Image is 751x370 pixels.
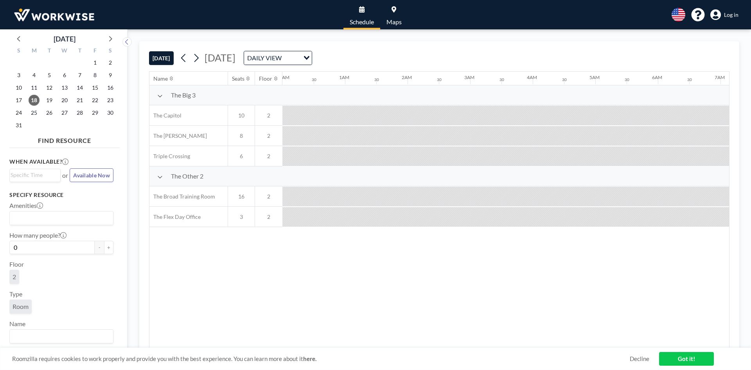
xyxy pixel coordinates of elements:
[90,82,101,93] span: Friday, August 15, 2025
[228,132,255,139] span: 8
[13,273,16,281] span: 2
[437,77,442,82] div: 30
[255,112,282,119] span: 2
[724,11,738,18] span: Log in
[499,77,504,82] div: 30
[13,95,24,106] span: Sunday, August 17, 2025
[11,331,109,341] input: Search for option
[149,193,215,200] span: The Broad Training Room
[277,74,289,80] div: 12AM
[59,107,70,118] span: Wednesday, August 27, 2025
[13,120,24,131] span: Sunday, August 31, 2025
[59,70,70,81] span: Wednesday, August 6, 2025
[90,95,101,106] span: Friday, August 22, 2025
[105,107,116,118] span: Saturday, August 30, 2025
[90,70,101,81] span: Friday, August 8, 2025
[652,74,662,80] div: 6AM
[312,77,316,82] div: 30
[13,82,24,93] span: Sunday, August 10, 2025
[710,9,738,20] a: Log in
[255,132,282,139] span: 2
[244,51,312,65] div: Search for option
[228,213,255,220] span: 3
[62,171,68,179] span: or
[9,260,24,268] label: Floor
[259,75,272,82] div: Floor
[44,82,55,93] span: Tuesday, August 12, 2025
[303,355,316,362] a: here.
[12,355,630,363] span: Roomzilla requires cookies to work properly and provide you with the best experience. You can lea...
[90,107,101,118] span: Friday, August 29, 2025
[87,46,102,56] div: F
[59,95,70,106] span: Wednesday, August 20, 2025
[246,53,283,63] span: DAILY VIEW
[104,241,113,254] button: +
[562,77,567,82] div: 30
[171,91,196,99] span: The Big 3
[228,153,255,160] span: 6
[659,352,714,366] a: Got it!
[205,52,235,63] span: [DATE]
[10,330,113,343] div: Search for option
[29,82,40,93] span: Monday, August 11, 2025
[255,213,282,220] span: 2
[105,57,116,68] span: Saturday, August 2, 2025
[9,191,113,199] h3: Specify resource
[625,77,629,82] div: 30
[9,290,22,298] label: Type
[9,320,25,328] label: Name
[105,82,116,93] span: Saturday, August 16, 2025
[72,46,87,56] div: T
[9,134,120,144] h4: FIND RESOURCE
[102,46,118,56] div: S
[29,95,40,106] span: Monday, August 18, 2025
[74,70,85,81] span: Thursday, August 7, 2025
[284,53,299,63] input: Search for option
[13,107,24,118] span: Sunday, August 24, 2025
[44,95,55,106] span: Tuesday, August 19, 2025
[59,82,70,93] span: Wednesday, August 13, 2025
[13,303,29,310] span: Room
[149,51,174,65] button: [DATE]
[105,95,116,106] span: Saturday, August 23, 2025
[9,202,43,209] label: Amenities
[29,70,40,81] span: Monday, August 4, 2025
[386,19,402,25] span: Maps
[228,193,255,200] span: 16
[95,241,104,254] button: -
[350,19,374,25] span: Schedule
[228,112,255,119] span: 10
[527,74,537,80] div: 4AM
[374,77,379,82] div: 30
[54,33,75,44] div: [DATE]
[73,172,110,179] span: Available Now
[149,153,190,160] span: Triple Crossing
[44,70,55,81] span: Tuesday, August 5, 2025
[90,57,101,68] span: Friday, August 1, 2025
[44,107,55,118] span: Tuesday, August 26, 2025
[70,168,113,182] button: Available Now
[339,74,349,80] div: 1AM
[255,153,282,160] span: 2
[105,70,116,81] span: Saturday, August 9, 2025
[13,70,24,81] span: Sunday, August 3, 2025
[402,74,412,80] div: 2AM
[11,213,109,223] input: Search for option
[10,169,60,181] div: Search for option
[57,46,72,56] div: W
[589,74,600,80] div: 5AM
[715,74,725,80] div: 7AM
[13,7,96,23] img: organization-logo
[74,82,85,93] span: Thursday, August 14, 2025
[232,75,244,82] div: Seats
[149,213,201,220] span: The Flex Day Office
[11,171,56,179] input: Search for option
[9,231,66,239] label: How many people?
[149,112,181,119] span: The Capitol
[74,107,85,118] span: Thursday, August 28, 2025
[29,107,40,118] span: Monday, August 25, 2025
[171,172,203,180] span: The Other 2
[11,46,27,56] div: S
[153,75,168,82] div: Name
[10,211,113,225] div: Search for option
